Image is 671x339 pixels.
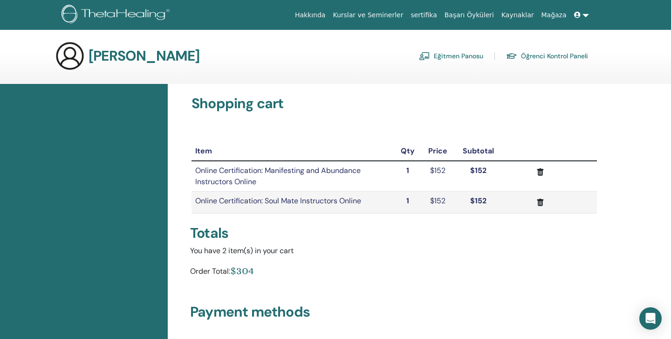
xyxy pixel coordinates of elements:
[230,264,254,277] div: $304
[192,192,394,214] td: Online Certification: Soul Mate Instructors Online
[419,52,430,60] img: chalkboard-teacher.svg
[421,161,454,192] td: $152
[190,245,598,256] div: You have 2 item(s) in your cart
[89,48,200,64] h3: [PERSON_NAME]
[62,5,173,26] img: logo.png
[190,225,598,242] div: Totals
[407,7,440,24] a: sertifika
[394,142,421,161] th: Qty
[506,52,517,60] img: graduation-cap.svg
[639,307,662,330] div: Open Intercom Messenger
[190,264,230,281] div: Order Total:
[192,142,394,161] th: Item
[190,304,598,324] h3: Payment methods
[55,41,85,71] img: generic-user-icon.jpg
[454,142,503,161] th: Subtotal
[470,196,486,206] strong: $152
[192,161,394,192] td: Online Certification: Manifesting and Abundance Instructors Online
[441,7,498,24] a: Başarı Öyküleri
[406,196,409,206] strong: 1
[506,48,588,63] a: Öğrenci Kontrol Paneli
[421,192,454,214] td: $152
[291,7,329,24] a: Hakkında
[537,7,570,24] a: Mağaza
[470,166,486,175] strong: $152
[419,48,483,63] a: Eğitmen Panosu
[192,95,597,112] h3: Shopping cart
[406,166,409,175] strong: 1
[329,7,407,24] a: Kurslar ve Seminerler
[498,7,538,24] a: Kaynaklar
[421,142,454,161] th: Price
